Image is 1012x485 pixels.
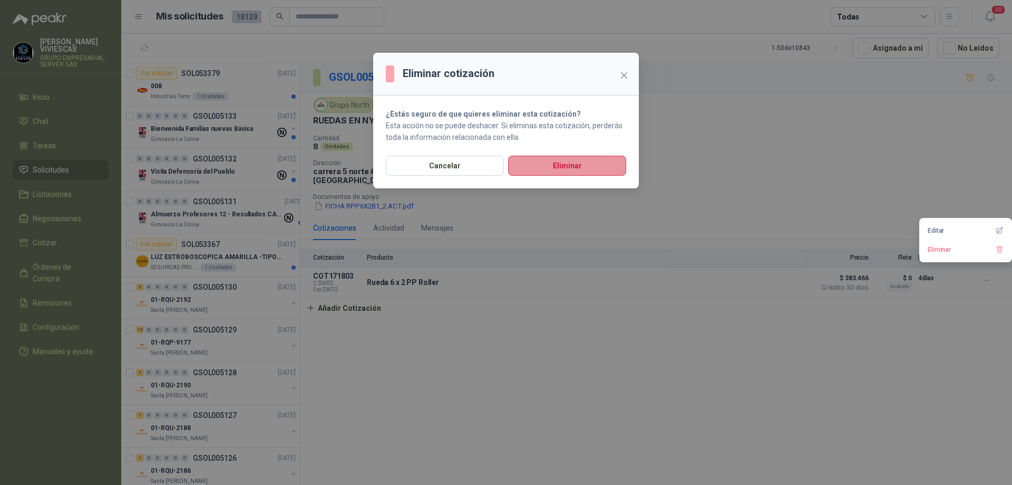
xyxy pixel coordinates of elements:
[403,65,494,82] h3: Eliminar cotización
[616,67,632,84] button: Close
[620,71,628,80] span: close
[386,120,626,143] p: Esta acción no se puede deshacer. Si eliminas esta cotización, perderás toda la información relac...
[508,156,626,176] button: Eliminar
[386,156,504,176] button: Cancelar
[386,110,581,118] strong: ¿Estás seguro de que quieres eliminar esta cotización?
